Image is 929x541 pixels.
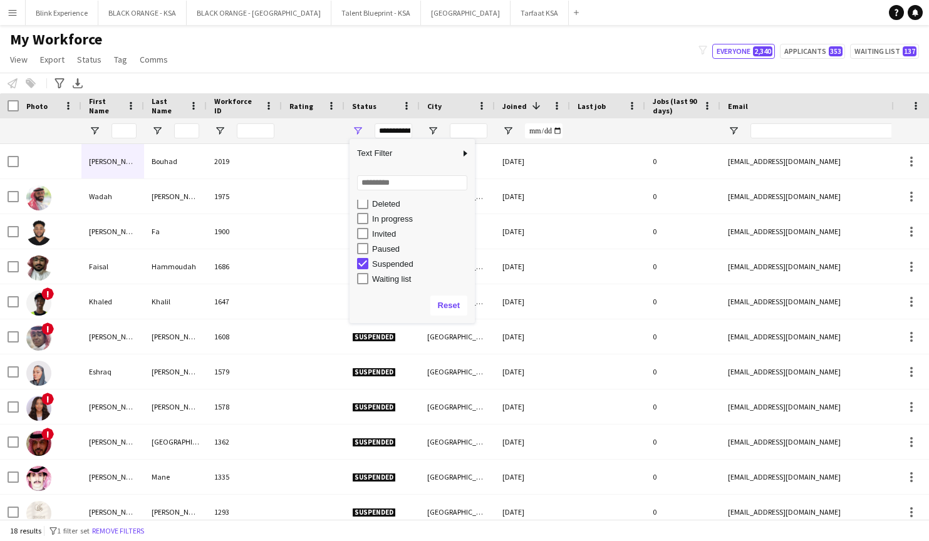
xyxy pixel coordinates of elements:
input: City Filter Input [450,123,487,138]
div: Waiting list [372,274,471,284]
div: [DATE] [495,319,570,354]
div: 1578 [207,389,282,424]
span: Joined [502,101,527,111]
span: Workforce ID [214,96,259,115]
div: Fa [144,214,207,249]
span: Export [40,54,65,65]
button: Open Filter Menu [152,125,163,137]
span: Rating [289,101,313,111]
img: Ramiz Fa [26,220,51,245]
button: Open Filter Menu [427,125,439,137]
img: Nadia Nabil [26,396,51,421]
div: [GEOGRAPHIC_DATA] [144,425,207,459]
div: [DATE] [495,354,570,389]
div: 0 [645,249,720,284]
span: Suspended [352,473,396,482]
span: 1 filter set [57,526,90,535]
div: 0 [645,354,720,389]
div: 1335 [207,460,282,494]
div: Suspended [372,259,471,269]
div: Khaled [81,284,144,319]
button: Everyone2,340 [712,44,775,59]
div: In progress [372,214,471,224]
app-action-btn: Advanced filters [52,76,67,91]
div: [PERSON_NAME] [81,460,144,494]
div: 1579 [207,354,282,389]
div: 0 [645,144,720,178]
div: Eshraq [81,354,144,389]
div: 0 [645,179,720,214]
img: Faisal Hammoudah [26,255,51,281]
div: 1647 [207,284,282,319]
button: Open Filter Menu [352,125,363,137]
span: ! [41,428,54,440]
span: ! [41,287,54,300]
div: Filter List [350,121,475,286]
div: [DATE] [495,495,570,529]
div: [DATE] [495,389,570,424]
a: Tag [109,51,132,68]
div: [DATE] [495,425,570,459]
button: Remove filters [90,524,147,538]
div: [PERSON_NAME] [144,354,207,389]
a: Comms [135,51,173,68]
div: [GEOGRAPHIC_DATA] [420,495,495,529]
div: [PERSON_NAME] [81,495,144,529]
span: 137 [903,46,916,56]
div: [DATE] [495,179,570,214]
div: 0 [645,460,720,494]
img: Khaled Khalil [26,291,51,316]
img: Wadah Al Yahyawi [26,185,51,210]
button: BLACK ORANGE - [GEOGRAPHIC_DATA] [187,1,331,25]
div: Faisal [81,249,144,284]
button: Applicants353 [780,44,845,59]
div: [DATE] [495,249,570,284]
span: Tag [114,54,127,65]
span: Status [352,101,376,111]
span: Text Filter [350,143,460,164]
div: 2019 [207,144,282,178]
div: 1686 [207,249,282,284]
div: 0 [645,214,720,249]
img: Ahmed Mohammed [26,501,51,526]
div: [DATE] [495,460,570,494]
a: Export [35,51,70,68]
div: Deleted [372,199,471,209]
span: Suspended [352,332,396,342]
span: 2,340 [753,46,772,56]
div: [DATE] [495,214,570,249]
span: Last job [578,101,606,111]
div: 1900 [207,214,282,249]
div: Hammoudah [144,249,207,284]
button: BLACK ORANGE - KSA [98,1,187,25]
span: My Workforce [10,30,102,49]
span: Last Name [152,96,184,115]
app-action-btn: Export XLSX [70,76,85,91]
span: Suspended [352,438,396,447]
div: Bouhad [144,144,207,178]
div: 0 [645,284,720,319]
div: [GEOGRAPHIC_DATA] [420,425,495,459]
div: Wadah [81,179,144,214]
div: [GEOGRAPHIC_DATA] [420,354,495,389]
span: ! [41,393,54,405]
button: Open Filter Menu [214,125,226,137]
button: Open Filter Menu [728,125,739,137]
div: Column Filter [350,139,475,323]
span: Suspended [352,508,396,517]
div: 1608 [207,319,282,354]
img: خالد عبدالعزيز الحوطي الرياض [26,431,51,456]
span: Jobs (last 90 days) [653,96,698,115]
div: [PERSON_NAME] [81,425,144,459]
span: Status [77,54,101,65]
span: Photo [26,101,48,111]
div: Mane [144,460,207,494]
span: 353 [829,46,843,56]
span: First Name [89,96,122,115]
span: View [10,54,28,65]
div: [PERSON_NAME] [144,495,207,529]
div: [PERSON_NAME] [144,179,207,214]
button: Open Filter Menu [502,125,514,137]
span: ! [41,322,54,335]
div: [PERSON_NAME] [144,389,207,424]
